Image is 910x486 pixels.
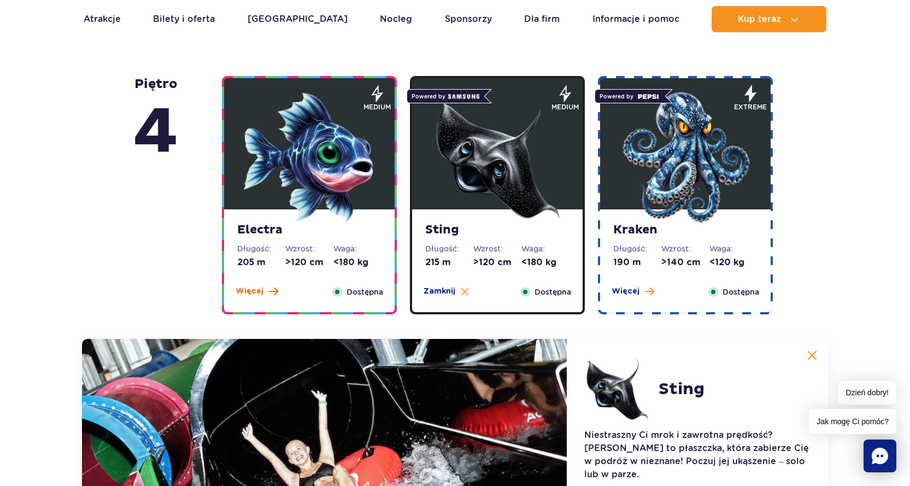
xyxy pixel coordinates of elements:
a: Informacje i pomoc [592,6,679,32]
span: Dzień dobry! [838,381,896,405]
span: Więcej [236,286,263,297]
span: Dostępna [535,286,571,298]
a: Bilety i oferta [153,6,215,32]
button: Więcej [612,286,654,297]
dt: Waga: [521,243,570,254]
h2: Sting [659,379,704,399]
span: medium [363,102,391,112]
span: Jak mogę Ci pomóc? [809,409,896,434]
dt: Waga: [333,243,381,254]
span: Zamknij [424,286,455,297]
dt: Wzrost: [661,243,709,254]
span: extreme [734,102,767,112]
a: [GEOGRAPHIC_DATA] [248,6,348,32]
button: Więcej [236,286,278,297]
dt: Wzrost: [473,243,521,254]
strong: Kraken [613,222,758,238]
a: Nocleg [380,6,412,32]
button: Zamknij [424,286,469,297]
p: Niestraszny Ci mrok i zawrotna prędkość? [PERSON_NAME] to płaszczka, która zabierze Cię w podróż ... [584,429,811,481]
a: Atrakcje [84,6,121,32]
dt: Długość: [237,243,285,254]
dd: <120 kg [709,256,758,268]
span: Dostępna [347,286,383,298]
strong: piętro [133,76,178,173]
dt: Długość: [425,243,473,254]
span: Powered by [595,89,665,103]
dd: >120 cm [285,256,333,268]
span: Powered by [407,89,484,103]
dd: <180 kg [333,256,381,268]
span: Dostępna [723,286,759,298]
span: Kup teraz [738,14,781,24]
dt: Waga: [709,243,758,254]
img: 683e9dd6f19b1268161416.png [432,92,563,223]
dd: 190 m [613,256,661,268]
strong: Sting [425,222,570,238]
span: medium [551,102,579,112]
dd: >120 cm [473,256,521,268]
dt: Wzrost: [285,243,333,254]
dd: 215 m [425,256,473,268]
strong: Electra [237,222,381,238]
dd: >140 cm [661,256,709,268]
img: 683e9dd6f19b1268161416.png [584,356,650,422]
img: 683e9df96f1c7957131151.png [620,92,751,223]
a: Sponsorzy [445,6,492,32]
dd: <180 kg [521,256,570,268]
a: Dla firm [524,6,560,32]
img: 683e9dc030483830179588.png [244,92,375,223]
dd: 205 m [237,256,285,268]
dt: Długość: [613,243,661,254]
span: Więcej [612,286,639,297]
div: Chat [864,440,896,472]
button: Kup teraz [712,6,826,32]
span: 4 [133,92,178,173]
